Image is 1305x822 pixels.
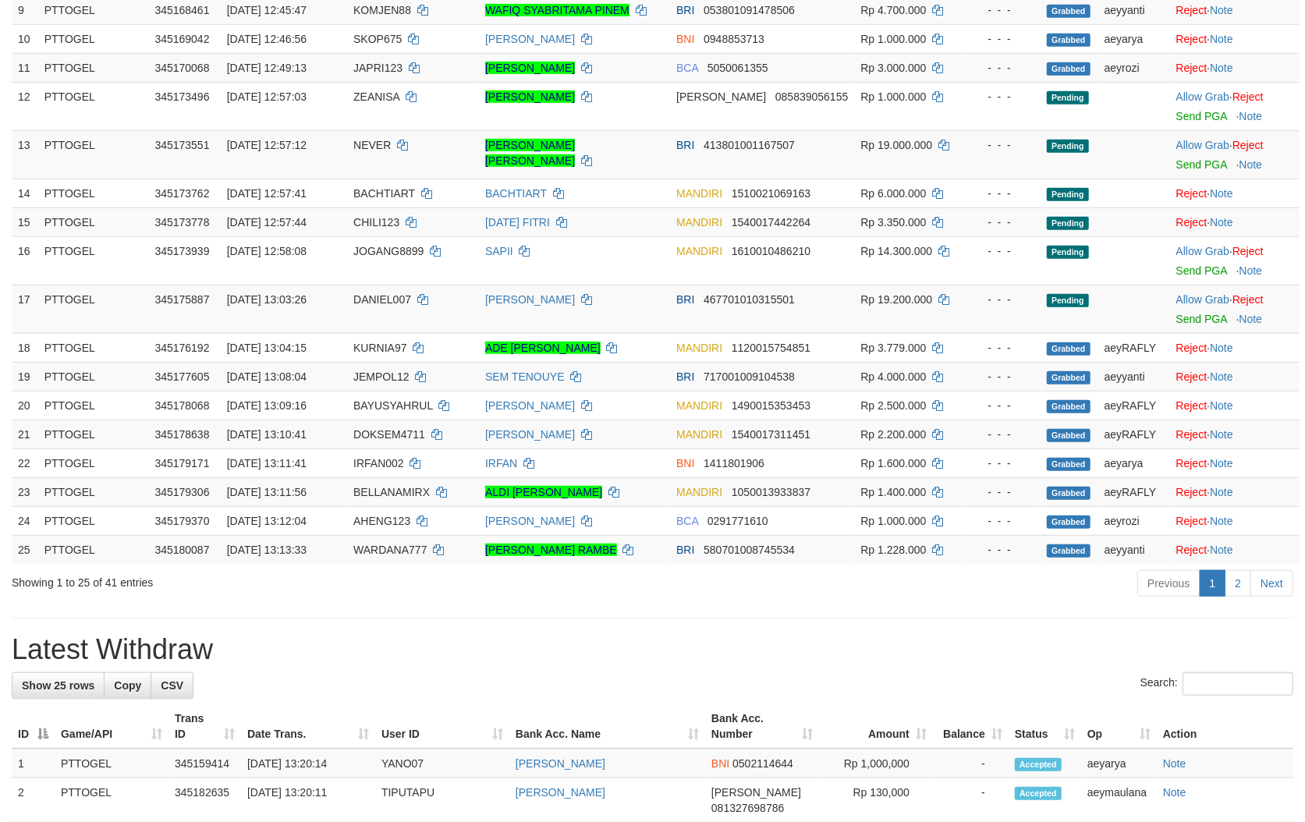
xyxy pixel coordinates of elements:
[1176,245,1232,257] span: ·
[1176,293,1232,306] span: ·
[1176,187,1207,200] a: Reject
[1176,457,1207,469] a: Reject
[161,679,183,692] span: CSV
[38,130,149,179] td: PTTOGEL
[1176,4,1207,16] a: Reject
[1183,672,1293,696] input: Search:
[676,399,722,412] span: MANDIRI
[114,679,141,692] span: Copy
[972,292,1034,307] div: - - -
[860,33,926,45] span: Rp 1.000.000
[676,216,722,229] span: MANDIRI
[1210,399,1233,412] a: Note
[972,340,1034,356] div: - - -
[972,513,1034,529] div: - - -
[485,399,575,412] a: [PERSON_NAME]
[1176,245,1229,257] a: Allow Grab
[12,704,55,749] th: ID: activate to sort column descending
[933,704,1009,749] th: Balance: activate to sort column ascending
[676,515,698,527] span: BCA
[485,515,575,527] a: [PERSON_NAME]
[711,757,729,770] span: BNI
[676,486,722,498] span: MANDIRI
[972,427,1034,442] div: - - -
[227,515,307,527] span: [DATE] 13:12:04
[972,484,1034,500] div: - - -
[972,186,1034,201] div: - - -
[1176,544,1207,556] a: Reject
[485,370,565,383] a: SEM TENOUYE
[227,370,307,383] span: [DATE] 13:08:04
[38,236,149,285] td: PTTOGEL
[485,428,575,441] a: [PERSON_NAME]
[353,428,425,441] span: DOKSEM4711
[676,4,694,16] span: BRI
[933,749,1009,778] td: -
[676,139,694,151] span: BRI
[860,139,932,151] span: Rp 19.000.000
[1176,158,1227,171] a: Send PGA
[12,130,38,179] td: 13
[154,139,209,151] span: 345173551
[1047,5,1090,18] span: Grabbed
[12,672,105,699] a: Show 25 rows
[1047,429,1090,442] span: Grabbed
[860,187,926,200] span: Rp 6.000.000
[1170,420,1300,448] td: ·
[12,477,38,506] td: 23
[704,457,764,469] span: Copy 1411801906 to clipboard
[704,370,795,383] span: Copy 717001009104538 to clipboard
[485,342,601,354] a: ADE [PERSON_NAME]
[1210,187,1233,200] a: Note
[1170,285,1300,333] td: ·
[353,139,391,151] span: NEVER
[972,89,1034,105] div: - - -
[1047,217,1089,230] span: Pending
[154,486,209,498] span: 345179306
[860,293,932,306] span: Rp 19.200.000
[1098,333,1170,362] td: aeyRAFLY
[154,90,209,103] span: 345173496
[1250,570,1293,597] a: Next
[1170,130,1300,179] td: ·
[485,33,575,45] a: [PERSON_NAME]
[676,457,694,469] span: BNI
[154,544,209,556] span: 345180087
[516,757,605,770] a: [PERSON_NAME]
[1176,110,1227,122] a: Send PGA
[353,515,410,527] span: AHENG123
[38,53,149,82] td: PTTOGEL
[227,245,307,257] span: [DATE] 12:58:08
[1210,216,1233,229] a: Note
[241,749,375,778] td: [DATE] 13:20:14
[12,82,38,130] td: 12
[227,139,307,151] span: [DATE] 12:57:12
[1176,293,1229,306] a: Allow Grab
[1009,704,1081,749] th: Status: activate to sort column ascending
[1239,158,1263,171] a: Note
[732,428,810,441] span: Copy 1540017311451 to clipboard
[1176,62,1207,74] a: Reject
[1210,428,1233,441] a: Note
[12,53,38,82] td: 11
[154,216,209,229] span: 345173778
[353,293,411,306] span: DANIEL007
[1210,62,1233,74] a: Note
[375,749,509,778] td: YANO07
[1210,342,1233,354] a: Note
[1047,516,1090,529] span: Grabbed
[38,333,149,362] td: PTTOGEL
[676,33,694,45] span: BNI
[676,90,766,103] span: [PERSON_NAME]
[1176,139,1232,151] span: ·
[485,62,575,74] a: [PERSON_NAME]
[38,506,149,535] td: PTTOGEL
[353,245,424,257] span: JOGANG8899
[1098,24,1170,53] td: aeyarya
[1047,188,1089,201] span: Pending
[860,428,926,441] span: Rp 2.200.000
[241,704,375,749] th: Date Trans.: activate to sort column ascending
[151,672,193,699] a: CSV
[732,486,810,498] span: Copy 1050013933837 to clipboard
[1170,448,1300,477] td: ·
